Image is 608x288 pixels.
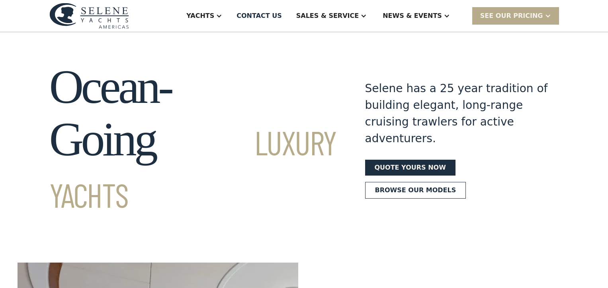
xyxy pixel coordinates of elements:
span: Luxury Yachts [49,122,336,215]
div: SEE Our Pricing [472,7,559,24]
h1: Ocean-Going [49,61,336,218]
div: Yachts [186,11,214,21]
div: Sales & Service [296,11,359,21]
div: SEE Our Pricing [480,11,543,21]
div: Selene has a 25 year tradition of building elegant, long-range cruising trawlers for active adven... [365,80,548,147]
div: Contact US [237,11,282,21]
div: News & EVENTS [383,11,442,21]
a: Browse our models [365,182,466,199]
a: Quote yours now [365,160,456,176]
img: logo [49,3,129,29]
